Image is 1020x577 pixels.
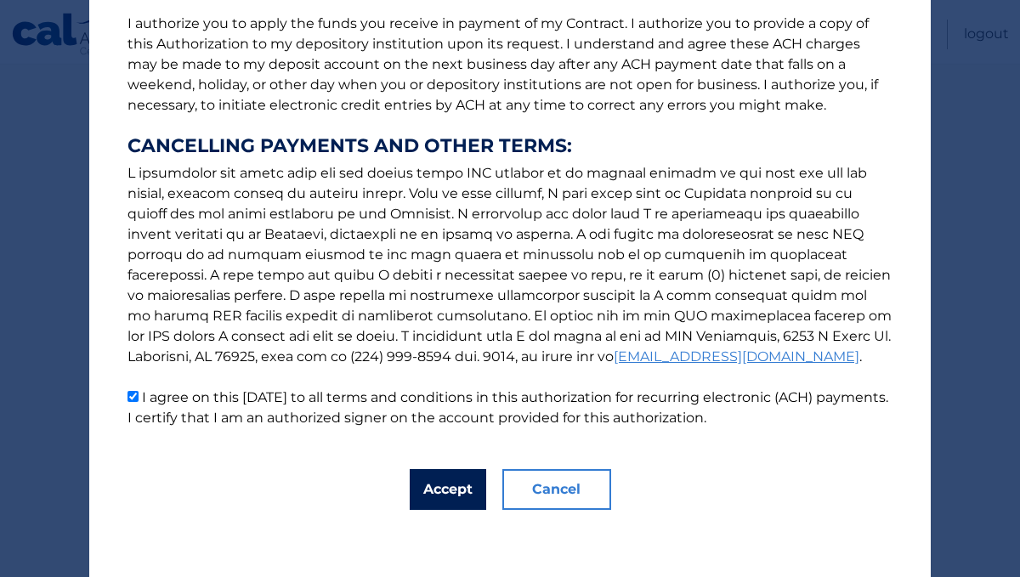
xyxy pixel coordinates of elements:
[502,469,611,510] button: Cancel
[410,469,486,510] button: Accept
[127,136,892,156] strong: CANCELLING PAYMENTS AND OTHER TERMS:
[614,348,859,365] a: [EMAIL_ADDRESS][DOMAIN_NAME]
[127,389,888,426] label: I agree on this [DATE] to all terms and conditions in this authorization for recurring electronic...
